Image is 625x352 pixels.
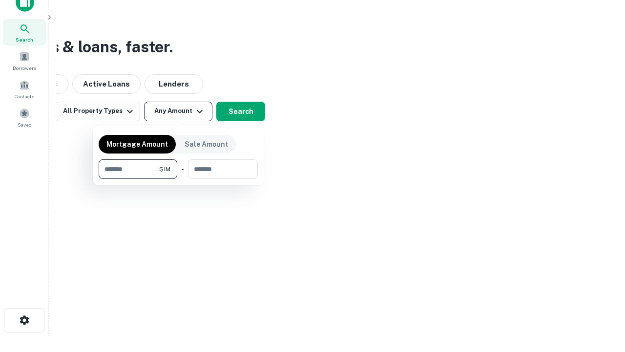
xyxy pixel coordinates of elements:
[185,139,228,150] p: Sale Amount
[576,274,625,321] iframe: Chat Widget
[159,165,170,174] span: $1M
[106,139,168,150] p: Mortgage Amount
[181,159,184,179] div: -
